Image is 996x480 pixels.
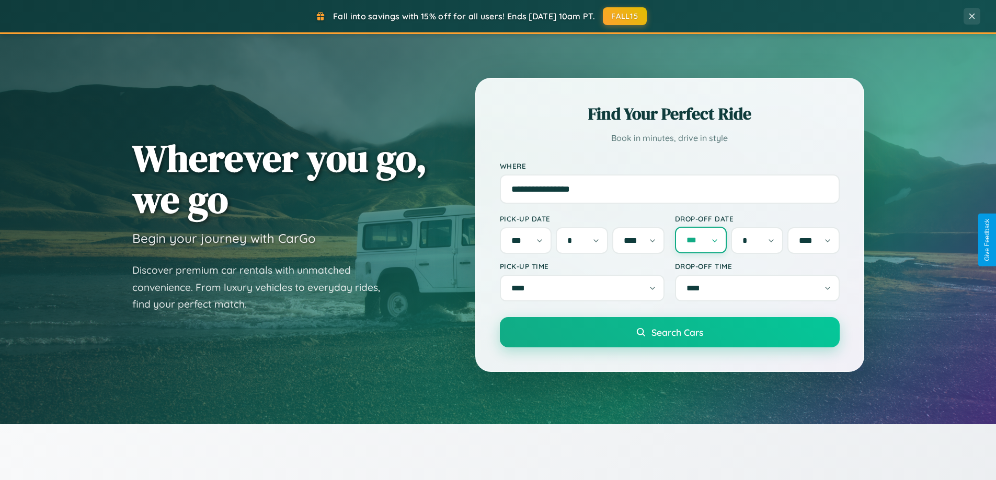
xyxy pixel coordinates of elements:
span: Search Cars [651,326,703,338]
label: Drop-off Date [675,214,840,223]
label: Drop-off Time [675,262,840,271]
label: Pick-up Time [500,262,665,271]
div: Give Feedback [983,219,991,261]
button: FALL15 [603,7,647,25]
p: Book in minutes, drive in style [500,131,840,146]
h2: Find Your Perfect Ride [500,102,840,125]
h3: Begin your journey with CarGo [132,230,316,246]
label: Where [500,161,840,170]
button: Search Cars [500,317,840,347]
p: Discover premium car rentals with unmatched convenience. From luxury vehicles to everyday rides, ... [132,262,394,313]
h1: Wherever you go, we go [132,137,427,220]
label: Pick-up Date [500,214,665,223]
span: Fall into savings with 15% off for all users! Ends [DATE] 10am PT. [333,11,595,21]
